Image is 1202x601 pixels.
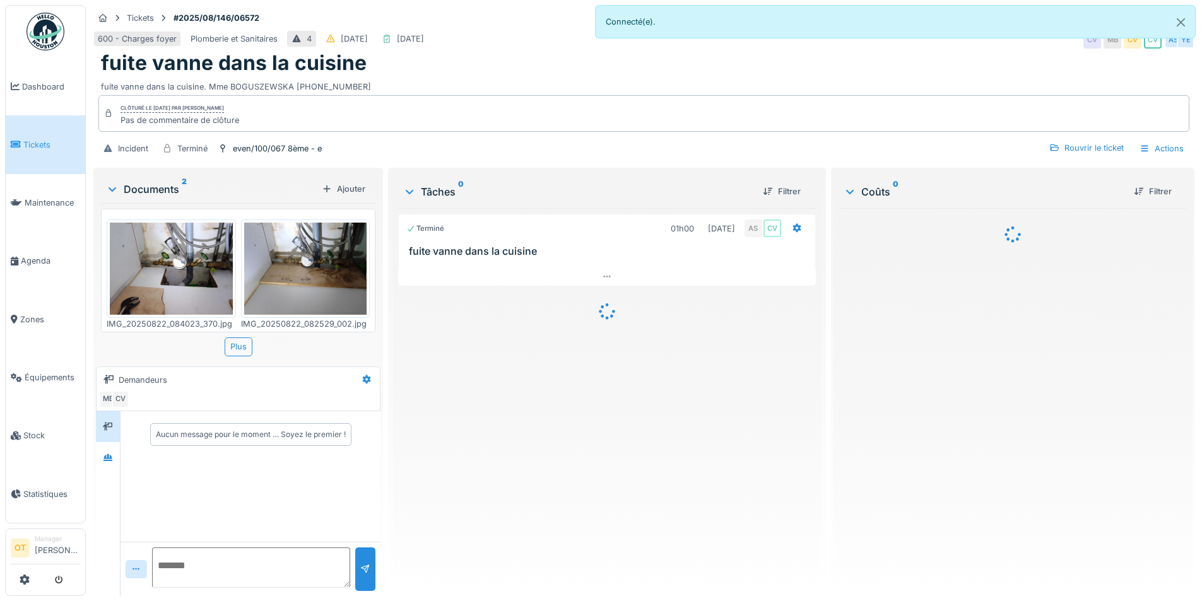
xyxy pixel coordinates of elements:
[758,183,806,200] div: Filtrer
[25,197,80,209] span: Maintenance
[307,33,312,45] div: 4
[671,223,694,235] div: 01h00
[745,219,762,237] div: AS
[233,143,322,155] div: even/100/067 8ème - e
[35,534,80,561] li: [PERSON_NAME]
[25,371,80,383] span: Équipements
[458,184,464,199] sup: 0
[22,81,80,93] span: Dashboard
[20,313,80,325] span: Zones
[6,348,85,406] a: Équipements
[156,429,346,440] div: Aucun message pour le moment … Soyez le premier !
[1129,183,1177,200] div: Filtrer
[118,143,148,155] div: Incident
[403,184,752,199] div: Tâches
[406,223,444,234] div: Terminé
[1124,31,1141,49] div: CV
[341,33,368,45] div: [DATE]
[101,51,367,75] h1: fuite vanne dans la cuisine
[409,245,810,257] h3: fuite vanne dans la cuisine
[763,219,781,237] div: CV
[893,184,899,199] sup: 0
[110,223,233,315] img: zhdsm6ktdjbudmy36cw0xyr5ko06
[23,429,80,441] span: Stock
[1144,31,1162,49] div: CV
[121,104,224,113] div: Clôturé le [DATE] par [PERSON_NAME]
[708,223,735,235] div: [DATE]
[317,180,370,197] div: Ajouter
[1164,31,1182,49] div: AS
[177,143,208,155] div: Terminé
[35,534,80,544] div: Manager
[98,33,177,45] div: 600 - Charges foyer
[168,12,264,24] strong: #2025/08/146/06572
[6,115,85,173] a: Tickets
[6,174,85,232] a: Maintenance
[121,114,239,126] div: Pas de commentaire de clôture
[6,465,85,523] a: Statistiques
[241,318,370,330] div: IMG_20250822_082529_002.jpg
[244,223,367,315] img: 0ifg0j9h94aalvhnab4iqjbg3m2b
[6,407,85,465] a: Stock
[11,534,80,564] a: OT Manager[PERSON_NAME]
[23,488,80,500] span: Statistiques
[11,539,30,557] li: OT
[1177,31,1194,49] div: YE
[844,184,1124,199] div: Coûts
[6,290,85,348] a: Zones
[112,390,129,408] div: CV
[99,390,117,408] div: MB
[106,182,317,197] div: Documents
[21,255,80,267] span: Agenda
[107,318,236,330] div: IMG_20250822_084023_370.jpg
[1083,31,1101,49] div: CV
[397,33,424,45] div: [DATE]
[127,12,154,24] div: Tickets
[6,57,85,115] a: Dashboard
[23,139,80,151] span: Tickets
[595,5,1196,38] div: Connecté(e).
[1134,139,1189,158] div: Actions
[6,232,85,290] a: Agenda
[1044,139,1129,156] div: Rouvrir le ticket
[225,337,252,356] div: Plus
[1167,6,1195,39] button: Close
[101,76,1187,93] div: fuite vanne dans la cuisine. Mme BOGUSZEWSKA [PHONE_NUMBER]
[182,182,187,197] sup: 2
[27,13,64,50] img: Badge_color-CXgf-gQk.svg
[191,33,278,45] div: Plomberie et Sanitaires
[1104,31,1121,49] div: MB
[119,374,167,386] div: Demandeurs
